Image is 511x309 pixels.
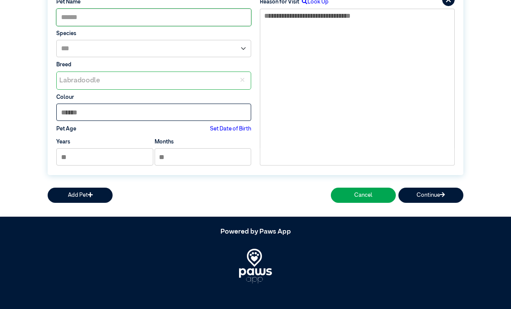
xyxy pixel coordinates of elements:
img: PawsApp [239,249,272,283]
label: Months [155,138,174,146]
button: Continue [398,188,463,203]
h5: Powered by Paws App [48,228,463,236]
label: Years [56,138,70,146]
div: Labradoodle [57,72,233,89]
label: Colour [56,93,251,101]
button: Add Pet [48,188,113,203]
label: Breed [56,61,251,69]
label: Species [56,29,251,38]
label: Set Date of Birth [210,125,251,133]
button: Cancel [331,188,396,203]
label: Pet Age [56,125,76,133]
div: ✕ [233,72,251,89]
